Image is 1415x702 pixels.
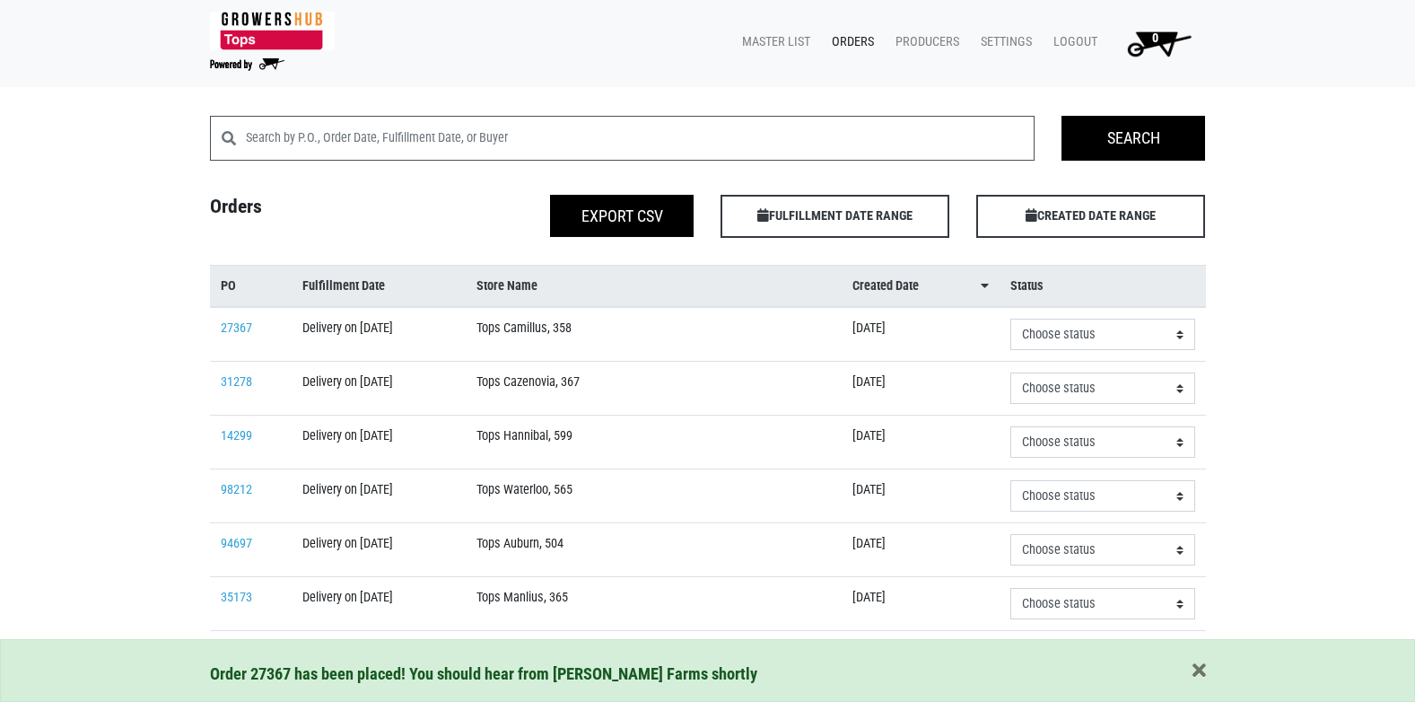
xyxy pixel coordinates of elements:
td: Tops Hannibal, 599 [466,416,842,469]
span: Fulfillment Date [302,276,385,296]
span: Status [1010,276,1044,296]
span: 0 [1152,31,1158,46]
td: Delivery on [DATE] [292,469,466,523]
a: Fulfillment Date [302,276,455,296]
a: Status [1010,276,1195,296]
td: [DATE] [842,577,999,631]
a: 94697 [221,536,252,551]
td: Tops Manlius, 365 [466,577,842,631]
a: 27367 [221,320,252,336]
img: 279edf242af8f9d49a69d9d2afa010fb.png [210,12,335,50]
td: [DATE] [842,631,999,685]
td: Tops Auburn, 504 [466,523,842,577]
a: 14299 [221,428,252,443]
td: Delivery on [DATE] [292,307,466,362]
td: [DATE] [842,307,999,362]
img: Cart [1119,25,1199,61]
a: Created Date [852,276,988,296]
input: Search [1061,116,1205,161]
td: Tops Camillus, 358 [466,307,842,362]
span: CREATED DATE RANGE [976,195,1205,238]
td: Delivery on [DATE] [292,631,466,685]
td: Delivery on [DATE] [292,362,466,416]
img: Powered by Big Wheelbarrow [210,58,284,71]
a: Logout [1039,25,1105,59]
a: Orders [817,25,881,59]
a: Master List [728,25,817,59]
span: Created Date [852,276,919,296]
a: 35173 [221,590,252,605]
div: Order 27367 has been placed! You should hear from [PERSON_NAME] Farms shortly [210,662,1206,687]
button: Export CSV [550,195,694,237]
td: Tops Waterloo, 565 [466,469,842,523]
td: Delivery on [DATE] [292,416,466,469]
a: Store Name [476,276,831,296]
a: Producers [881,25,966,59]
a: 0 [1105,25,1206,61]
a: 31278 [221,374,252,390]
a: Settings [966,25,1039,59]
td: [DATE] [842,416,999,469]
span: FULFILLMENT DATE RANGE [721,195,949,238]
td: Delivery on [DATE] [292,577,466,631]
td: [DATE] [842,523,999,577]
td: Delivery on [DATE] [292,523,466,577]
td: Tops [GEOGRAPHIC_DATA], 363 [466,631,842,685]
input: Search by P.O., Order Date, Fulfillment Date, or Buyer [246,116,1035,161]
a: 98212 [221,482,252,497]
td: Tops Cazenovia, 367 [466,362,842,416]
h4: Orders [197,195,452,231]
td: [DATE] [842,469,999,523]
a: PO [221,276,282,296]
td: [DATE] [842,362,999,416]
span: Store Name [476,276,537,296]
span: PO [221,276,236,296]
